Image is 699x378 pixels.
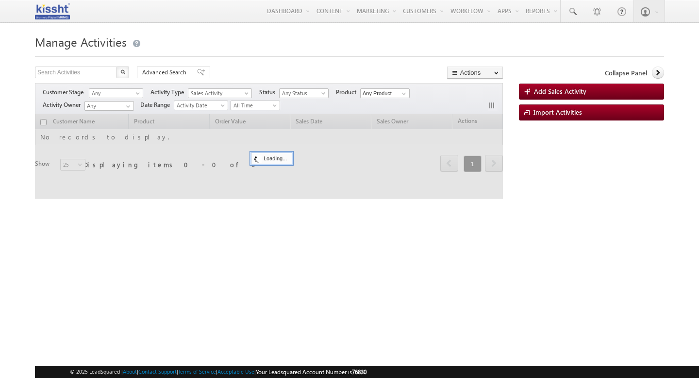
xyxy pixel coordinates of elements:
button: Actions [447,67,503,79]
span: Status [259,88,279,97]
a: Any [89,88,143,98]
img: Custom Logo [35,2,70,19]
a: Terms of Service [178,368,216,375]
span: © 2025 LeadSquared | | | | | [70,367,366,377]
a: Acceptable Use [217,368,254,375]
a: Show All Items [397,89,409,99]
a: Sales Activity [188,88,252,98]
span: 76830 [352,368,366,376]
a: Any Status [279,88,329,98]
span: Customer Stage [43,88,87,97]
span: Product [336,88,360,97]
span: All Time [231,101,277,110]
span: Add Sales Activity [534,87,586,95]
img: Search [120,69,125,74]
input: Type to Search [360,88,410,98]
span: Date Range [140,101,174,109]
span: Your Leadsquared Account Number is [256,368,366,376]
span: Activity Date [174,101,225,110]
span: Manage Activities [35,34,127,50]
span: Any [89,89,140,98]
div: Loading... [251,153,292,164]
span: Import Activities [533,108,582,116]
a: Activity Date [174,101,228,110]
span: Any Status [280,89,326,98]
span: Collapse Panel [605,69,647,77]
a: About [123,368,137,375]
a: Show All Items [121,102,133,111]
span: Activity Owner [43,101,84,109]
span: Advanced Search [142,68,189,77]
span: Sales Activity [188,89,247,98]
input: Type to Search [84,101,134,111]
a: Contact Support [138,368,177,375]
span: Activity Type [150,88,188,97]
a: All Time [231,101,280,110]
